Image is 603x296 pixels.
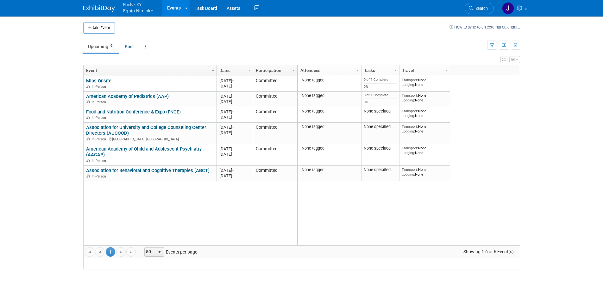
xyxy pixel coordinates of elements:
span: Transport: [402,167,418,172]
span: Transport: [402,109,418,113]
span: - [232,125,234,130]
span: Column Settings [210,68,216,73]
div: [DATE] [219,93,250,99]
span: Go to the next page [118,250,123,255]
a: Search [465,3,494,14]
div: None None [402,78,447,87]
div: None None [402,109,447,118]
img: Jamie Dunn [502,2,514,14]
span: Transport: [402,146,418,150]
div: None tagged [300,93,359,98]
div: None None [402,124,447,133]
img: In-Person Event [86,85,90,88]
div: None specified [364,124,397,129]
a: Food and Nutrition Conference & Expo (FNCE) [86,109,181,115]
a: Column Settings [354,65,361,74]
div: None None [402,167,447,177]
a: Association for Behavioral and Cognitive Therapies (ABCT) [86,168,210,173]
div: [DATE] [219,168,250,173]
a: Column Settings [392,65,399,74]
span: Column Settings [247,68,252,73]
a: How to sync to an external calendar... [449,25,520,29]
div: [DATE] [219,173,250,178]
div: [DATE] [219,151,250,157]
td: Committed [253,76,297,92]
a: Go to the previous page [95,247,104,257]
a: Tasks [364,65,395,76]
span: Lodging: [402,129,415,133]
td: Committed [253,144,297,166]
span: Go to the previous page [97,250,102,255]
span: Transport: [402,78,418,82]
a: Association for University and College Counseling Center Directors (AUCCCD) [86,125,206,136]
div: None specified [364,146,397,151]
span: Column Settings [393,68,398,73]
span: In-Person [92,174,108,178]
span: Lodging: [402,113,415,118]
span: Lodging: [402,172,415,177]
a: Mlps Onsite [86,78,111,84]
td: Committed [253,166,297,181]
span: - [232,146,234,151]
img: ExhibitDay [83,5,115,12]
td: Committed [253,107,297,123]
div: None None [402,93,447,102]
div: None tagged [300,146,359,151]
a: Attendees [300,65,357,76]
a: American Academy of Child and Adolescent Psychiatry (AACAP) [86,146,202,158]
a: Column Settings [246,65,253,74]
span: Lodging: [402,151,415,155]
span: Search [473,6,488,11]
span: In-Person [92,116,108,120]
div: [DATE] [219,130,250,135]
span: Transport: [402,93,418,98]
div: None tagged [300,124,359,129]
span: Nimlok KY [123,1,153,8]
span: Showing 1-6 of 6 Event(s) [457,247,519,256]
a: Past [120,41,139,53]
div: [DATE] [219,125,250,130]
span: select [157,250,162,255]
td: Committed [253,123,297,144]
span: Lodging: [402,98,415,102]
button: Add Event [83,22,115,34]
img: In-Person Event [86,174,90,177]
span: 6 [109,43,114,48]
a: Column Settings [210,65,217,74]
span: Lodging: [402,82,415,87]
div: [DATE] [219,146,250,151]
img: In-Person Event [86,159,90,162]
span: Column Settings [291,68,296,73]
span: Column Settings [444,68,449,73]
a: Go to the last page [126,247,136,257]
span: 1 [106,247,115,257]
span: In-Person [92,159,108,163]
div: 0 of 1 Complete [364,93,397,98]
div: None tagged [300,109,359,114]
div: [DATE] [219,99,250,104]
td: Committed [253,92,297,107]
a: Column Settings [443,65,450,74]
span: Events per page [136,247,204,257]
span: Go to the last page [129,250,134,255]
span: 50 [145,248,155,256]
div: [DATE] [219,114,250,120]
div: None tagged [300,78,359,83]
span: - [232,78,234,83]
a: Event [86,65,212,76]
img: In-Person Event [86,100,90,103]
span: In-Person [92,137,108,141]
a: Column Settings [290,65,297,74]
a: Go to the first page [85,247,94,257]
a: Travel [402,65,446,76]
div: [DATE] [219,109,250,114]
div: [GEOGRAPHIC_DATA], [GEOGRAPHIC_DATA] [86,136,214,142]
img: In-Person Event [86,137,90,140]
span: - [232,109,234,114]
a: Participation [256,65,293,76]
div: None specified [364,109,397,114]
img: In-Person Event [86,116,90,119]
div: 0% [364,100,397,105]
span: Go to the first page [87,250,92,255]
div: None tagged [300,167,359,172]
